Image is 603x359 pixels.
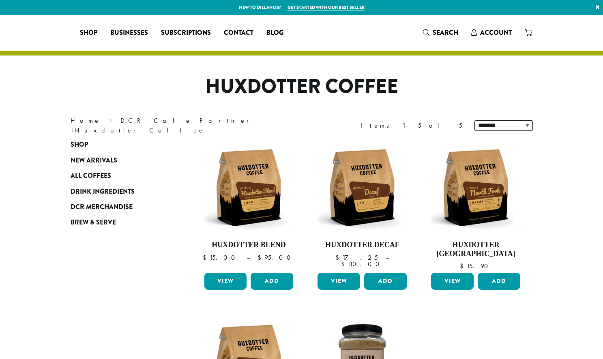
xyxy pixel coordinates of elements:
a: Get started with our best seller [288,4,365,11]
span: Drink Ingredients [71,187,135,197]
a: Huxdotter [GEOGRAPHIC_DATA] $15.90 [429,141,522,269]
bdi: 17.25 [335,253,378,262]
a: Brew & Serve [71,215,168,230]
a: DCR Merchandise [71,199,168,215]
h4: Huxdotter Blend [202,241,296,250]
a: DCR Cafe Partner [120,116,255,125]
span: Contact [224,28,253,38]
a: Shop [71,137,168,152]
span: Shop [80,28,97,38]
h4: Huxdotter [GEOGRAPHIC_DATA] [429,241,522,258]
span: New Arrivals [71,156,117,166]
a: Drink Ingredients [71,184,168,199]
span: $ [203,253,210,262]
a: Home [71,116,101,125]
nav: Breadcrumb [71,116,290,135]
span: Blog [266,28,283,38]
img: Huxdotter-Coffee-North-Fork-12oz-Web.jpg [429,141,522,234]
img: Huxdotter-Coffee-Huxdotter-Blend-12oz-Web.jpg [202,141,295,234]
a: View [204,273,247,290]
span: – [247,253,250,262]
bdi: 95.00 [258,253,294,262]
button: Add [251,273,293,290]
span: Businesses [110,28,148,38]
span: Subscriptions [161,28,211,38]
span: DCR Merchandise [71,202,133,212]
span: › [109,113,112,126]
span: Brew & Serve [71,218,116,228]
span: $ [258,253,264,262]
span: $ [341,260,348,268]
a: View [318,273,360,290]
h4: Huxdotter Decaf [315,241,409,250]
span: $ [460,262,467,270]
span: › [71,123,74,135]
span: Account [480,28,512,37]
a: Shop [73,26,104,39]
button: Add [364,273,407,290]
div: Items 1-5 of 5 [361,121,462,130]
bdi: 15.90 [460,262,492,270]
img: Huxdotter-Coffee-Decaf-12oz-Web.jpg [315,141,409,234]
button: Add [478,273,520,290]
a: Huxdotter Decaf [315,141,409,269]
bdi: 15.00 [203,253,239,262]
a: All Coffees [71,168,168,184]
span: – [386,253,389,262]
span: All Coffees [71,171,111,181]
a: New Arrivals [71,153,168,168]
a: View [431,273,474,290]
span: Search [433,28,458,37]
span: Shop [71,140,88,150]
a: Huxdotter Blend [202,141,296,269]
h1: Huxdotter Coffee [64,75,539,98]
a: Search [416,26,465,39]
span: $ [335,253,342,262]
bdi: 110.00 [341,260,383,268]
